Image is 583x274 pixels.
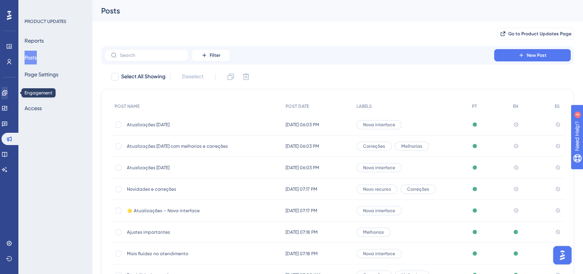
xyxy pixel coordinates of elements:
[363,208,395,214] span: Nova interface
[555,103,560,109] span: ES
[407,186,429,192] span: Correções
[508,31,572,37] span: Go to Product Updates Page
[25,84,44,98] button: Domain
[127,229,250,235] span: Ajustes importantes
[18,2,48,11] span: Need Help?
[53,4,56,10] div: 4
[192,49,230,61] button: Filter
[127,165,250,171] span: Atualizações [DATE]
[127,143,250,149] span: Atualizações [DATE] com melhorias e correções
[121,72,166,81] span: Select All Showing
[497,28,574,40] button: Go to Product Updates Page
[401,143,422,149] span: Melhorias
[286,103,309,109] span: POST DATE
[115,103,140,109] span: POST NAME
[127,251,250,257] span: Mais fluidez no atendimento
[25,101,42,115] button: Access
[286,251,318,257] span: [DATE] 07:18 PM
[363,229,384,235] span: Melhorias
[120,53,182,58] input: Search
[551,244,574,267] iframe: UserGuiding AI Assistant Launcher
[25,51,37,64] button: Posts
[356,103,372,109] span: LABELS
[286,186,317,192] span: [DATE] 07:17 PM
[25,18,66,25] div: PRODUCT UPDATES
[363,251,395,257] span: Nova interface
[286,165,319,171] span: [DATE] 06:03 PM
[286,122,319,128] span: [DATE] 06:03 PM
[127,208,250,214] span: 🌟 Atualizações – Nova interface
[363,165,395,171] span: Nova interface
[101,5,555,16] div: Posts
[175,70,210,84] button: Deselect
[472,103,477,109] span: PT
[286,208,317,214] span: [DATE] 07:17 PM
[127,186,250,192] span: Novidades e correções
[286,229,318,235] span: [DATE] 07:18 PM
[363,143,385,149] span: Correções
[210,52,220,58] span: Filter
[527,52,547,58] span: New Post
[363,122,395,128] span: Nova interface
[182,72,204,81] span: Deselect
[513,103,518,109] span: EN
[494,49,571,61] button: New Post
[286,143,319,149] span: [DATE] 06:03 PM
[127,122,250,128] span: Atualizações [DATE]
[363,186,391,192] span: Novo recurso
[25,68,58,81] button: Page Settings
[25,34,44,48] button: Reports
